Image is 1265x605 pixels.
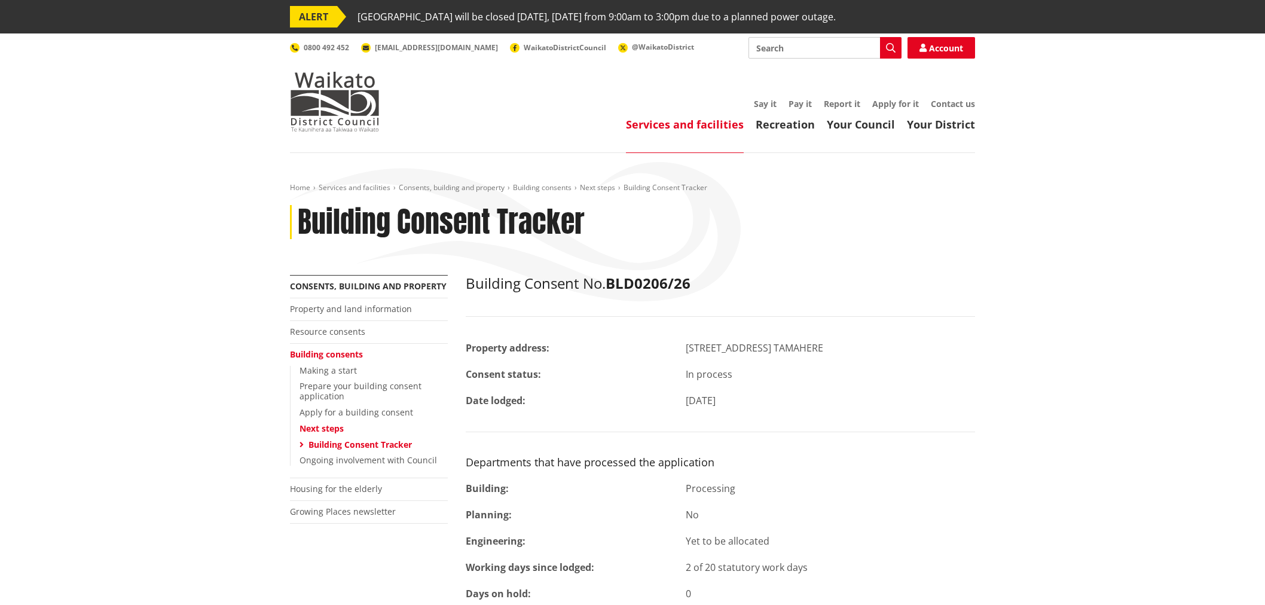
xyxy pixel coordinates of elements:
a: Account [907,37,975,59]
strong: Planning: [466,508,512,521]
div: 2 of 20 statutory work days [677,560,985,575]
input: Search input [748,37,902,59]
span: WaikatoDistrictCouncil [524,42,606,53]
a: Apply for a building consent [300,407,413,418]
span: 0800 492 452 [304,42,349,53]
a: Services and facilities [626,117,744,132]
a: Report it [824,98,860,109]
a: Property and land information [290,303,412,314]
h2: Building Consent No. [466,275,975,292]
strong: Working days since lodged: [466,561,594,574]
a: Building consents [290,349,363,360]
a: Next steps [300,423,344,434]
strong: Engineering: [466,534,525,548]
a: Consents, building and property [399,182,505,192]
strong: Consent status: [466,368,541,381]
a: Consents, building and property [290,280,447,292]
div: No [677,508,985,522]
a: Your Council [827,117,895,132]
a: [EMAIL_ADDRESS][DOMAIN_NAME] [361,42,498,53]
a: Contact us [931,98,975,109]
img: Waikato District Council - Te Kaunihera aa Takiwaa o Waikato [290,72,380,132]
a: Home [290,182,310,192]
a: Making a start [300,365,357,376]
a: Housing for the elderly [290,483,382,494]
span: [EMAIL_ADDRESS][DOMAIN_NAME] [375,42,498,53]
div: Yet to be allocated [677,534,985,548]
a: Pay it [789,98,812,109]
span: @WaikatoDistrict [632,42,694,52]
a: Apply for it [872,98,919,109]
a: @WaikatoDistrict [618,42,694,52]
span: Building Consent Tracker [624,182,707,192]
h3: Departments that have processed the application [466,456,975,469]
a: WaikatoDistrictCouncil [510,42,606,53]
h1: Building Consent Tracker [298,205,585,240]
a: Next steps [580,182,615,192]
div: Processing [677,481,985,496]
a: Growing Places newsletter [290,506,396,517]
strong: Building: [466,482,509,495]
a: 0800 492 452 [290,42,349,53]
a: Building Consent Tracker [308,439,412,450]
a: Building consents [513,182,572,192]
strong: BLD0206/26 [606,273,690,293]
a: Resource consents [290,326,365,337]
div: 0 [677,586,985,601]
a: Your District [907,117,975,132]
a: Ongoing involvement with Council [300,454,437,466]
strong: Property address: [466,341,549,355]
a: Say it [754,98,777,109]
span: [GEOGRAPHIC_DATA] will be closed [DATE], [DATE] from 9:00am to 3:00pm due to a planned power outage. [357,6,836,27]
strong: Days on hold: [466,587,531,600]
a: Services and facilities [319,182,390,192]
div: [DATE] [677,393,985,408]
span: ALERT [290,6,337,27]
div: [STREET_ADDRESS] TAMAHERE [677,341,985,355]
strong: Date lodged: [466,394,525,407]
nav: breadcrumb [290,183,975,193]
a: Prepare your building consent application [300,380,421,402]
div: In process [677,367,985,381]
a: Recreation [756,117,815,132]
